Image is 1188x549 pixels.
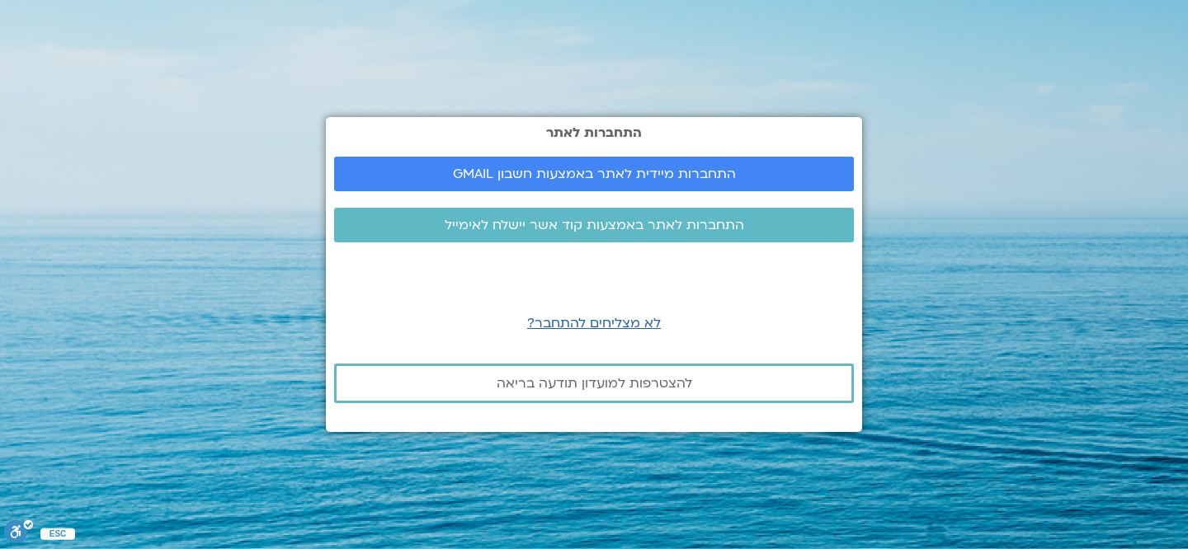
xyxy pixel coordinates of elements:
[527,314,661,332] a: לא מצליחים להתחבר?
[453,167,736,181] span: התחברות מיידית לאתר באמצעות חשבון GMAIL
[497,376,692,391] span: להצטרפות למועדון תודעה בריאה
[445,218,744,232] span: התחברות לאתר באמצעות קוד אשר יישלח לאימייל
[334,157,854,191] a: התחברות מיידית לאתר באמצעות חשבון GMAIL
[334,208,854,242] a: התחברות לאתר באמצעות קוד אשר יישלח לאימייל
[334,125,854,140] h2: התחברות לאתר
[334,364,854,403] a: להצטרפות למועדון תודעה בריאה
